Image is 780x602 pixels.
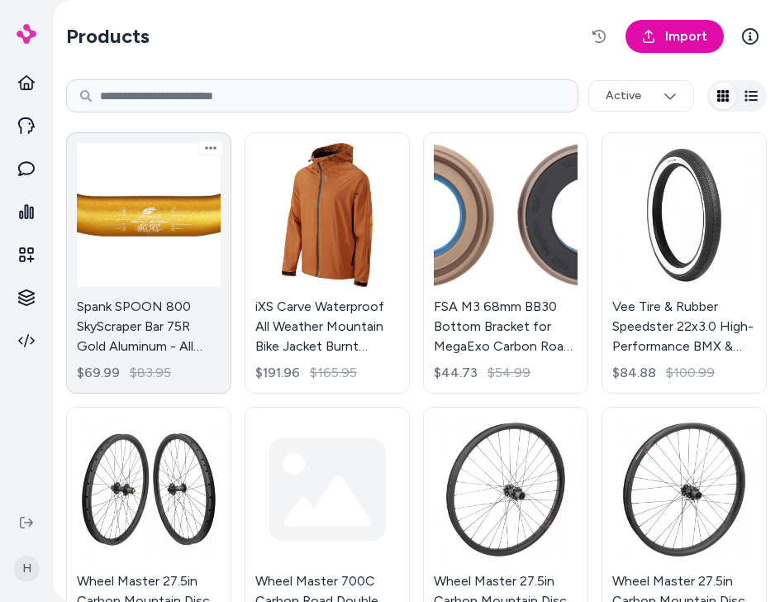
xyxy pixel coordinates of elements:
[588,80,694,112] button: Active
[66,23,150,50] h2: Products
[602,132,767,394] a: Vee Tire & Rubber Speedster 22x3.0 High-Performance BMX & Urban Bicycle Tires with OverRide Punct...
[625,20,724,53] a: Import
[17,24,36,44] img: alby Logo
[245,132,410,394] a: iXS Carve Waterproof All Weather Mountain Bike Jacket Burnt Orange LargeiXS Carve Waterproof All ...
[66,132,231,394] a: Spank SPOON 800 SkyScraper Bar 75R Gold Aluminum - All Mountain Trail E-BikeSpank SPOON 800 SkySc...
[423,132,588,394] a: FSA M3 68mm BB30 Bottom Bracket for MegaExo Carbon Road CranksFSA M3 68mm BB30 Bottom Bracket for...
[13,556,40,582] span: H
[665,26,707,46] span: Import
[10,542,43,595] button: H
